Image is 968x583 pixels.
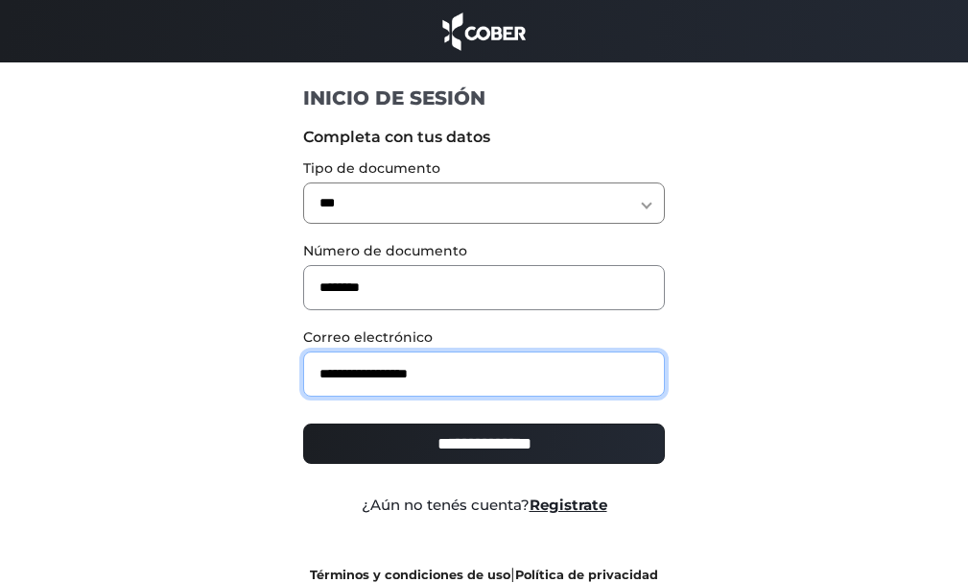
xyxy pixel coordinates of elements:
label: Tipo de documento [303,158,665,179]
label: Completa con tus datos [303,126,665,149]
a: Registrate [530,496,607,514]
label: Número de documento [303,241,665,261]
label: Correo electrónico [303,328,665,348]
a: Política de privacidad [515,568,658,582]
div: ¿Aún no tenés cuenta? [289,495,679,517]
a: Términos y condiciones de uso [310,568,510,582]
img: cober_marca.png [437,10,531,53]
h1: INICIO DE SESIÓN [303,85,665,110]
